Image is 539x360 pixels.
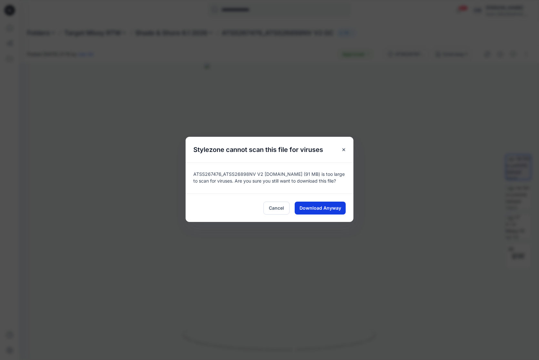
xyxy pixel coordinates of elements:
[186,137,331,163] h5: Stylezone cannot scan this file for viruses
[269,205,284,211] span: Cancel
[338,144,350,155] button: Close
[295,202,346,215] button: Download Anyway
[186,163,353,194] div: ATSS267476_ATSS26898NV V2 [DOMAIN_NAME] (91 MB) is too large to scan for viruses. Are you sure yo...
[300,205,341,211] span: Download Anyway
[263,202,290,215] button: Cancel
